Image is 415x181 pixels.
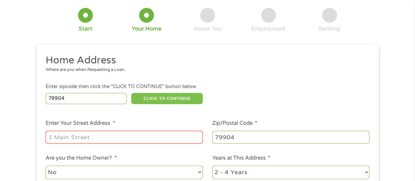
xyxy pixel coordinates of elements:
[251,25,285,33] div: Employment
[194,25,221,33] div: About You
[79,25,93,33] div: Start
[46,54,364,67] h2: Home Address
[46,131,203,143] input: 1 Main Street
[46,67,364,73] div: Where are you when Requesting a Loan.
[46,155,116,162] label: Are you the Home Owner?
[132,25,161,33] div: Your Home
[46,120,115,127] label: Enter Your Street Address
[212,120,257,127] label: Zip/Postal Code
[131,93,203,104] button: CLICK TO CONTINUE
[46,93,127,104] input: Enter Zipcode (e.g 01510)
[46,83,369,90] div: Enter zipcode then click the "CLICK TO CONTINUE" button below.
[212,155,270,162] label: Years at This Address
[319,25,340,33] div: Banking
